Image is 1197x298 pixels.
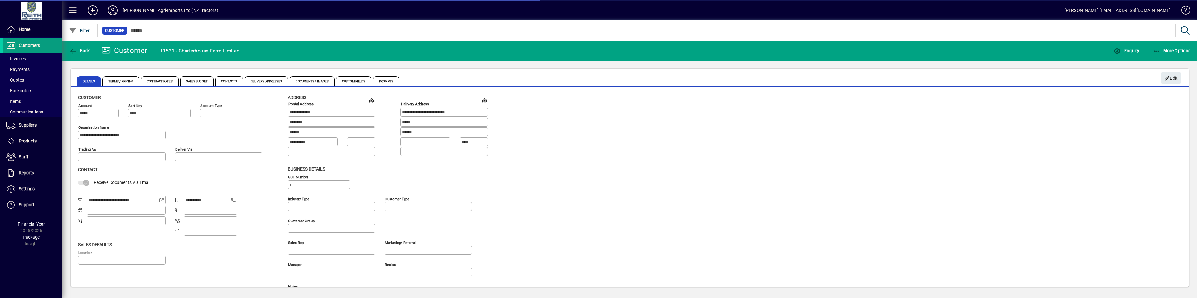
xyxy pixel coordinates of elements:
a: Quotes [3,75,62,85]
span: Details [77,76,101,86]
a: Invoices [3,53,62,64]
mat-label: GST Number [288,175,308,179]
span: Contact [78,167,97,172]
div: Customer [102,46,147,56]
div: [PERSON_NAME] [EMAIL_ADDRESS][DOMAIN_NAME] [1065,5,1170,15]
mat-label: Organisation name [78,125,109,130]
span: Support [19,202,34,207]
a: Support [3,197,62,213]
span: Invoices [6,56,26,61]
mat-label: Industry type [288,196,309,201]
a: Communications [3,107,62,117]
mat-label: Sort key [128,103,142,108]
span: Payments [6,67,30,72]
app-page-header-button: Back [62,45,97,56]
span: Quotes [6,77,24,82]
a: View on map [479,95,489,105]
div: [PERSON_NAME] Agri-Imports Ltd (NZ Tractors) [123,5,218,15]
button: Enquiry [1112,45,1141,56]
mat-label: Region [385,262,396,266]
a: Settings [3,181,62,197]
span: Communications [6,109,43,114]
span: Suppliers [19,122,37,127]
span: Documents / Images [290,76,335,86]
mat-label: Customer group [288,218,315,223]
mat-label: Marketing/ Referral [385,240,416,245]
span: Financial Year [18,221,45,226]
span: Customers [19,43,40,48]
a: Backorders [3,85,62,96]
span: Business details [288,166,325,171]
span: Terms / Pricing [102,76,140,86]
mat-label: Notes [288,284,298,288]
a: Items [3,96,62,107]
span: Customer [78,95,101,100]
span: Contacts [215,76,243,86]
mat-label: Customer type [385,196,409,201]
mat-label: Account Type [200,103,222,108]
mat-label: Deliver via [175,147,192,151]
span: Sales Budget [180,76,214,86]
button: Profile [103,5,123,16]
mat-label: Sales rep [288,240,304,245]
span: Reports [19,170,34,175]
mat-label: Manager [288,262,302,266]
span: Settings [19,186,35,191]
div: 11531 - Charterhouse Farm Limited [160,46,240,56]
a: View on map [367,95,377,105]
mat-label: Location [78,250,92,255]
button: Filter [67,25,92,36]
span: Home [19,27,30,32]
span: Filter [69,28,90,33]
button: Edit [1161,72,1181,84]
span: Backorders [6,88,32,93]
a: Knowledge Base [1177,1,1189,22]
span: Contract Rates [141,76,178,86]
mat-label: Trading as [78,147,96,151]
span: Delivery Addresses [245,76,288,86]
a: Home [3,22,62,37]
span: More Options [1153,48,1191,53]
a: Staff [3,149,62,165]
span: Custom Fields [336,76,371,86]
a: Suppliers [3,117,62,133]
button: More Options [1151,45,1192,56]
span: Edit [1165,73,1178,83]
span: Receive Documents Via Email [94,180,150,185]
span: Back [69,48,90,53]
span: Address [288,95,306,100]
a: Products [3,133,62,149]
span: Items [6,99,21,104]
span: Package [23,235,40,240]
button: Back [67,45,92,56]
a: Payments [3,64,62,75]
a: Reports [3,165,62,181]
mat-label: Account [78,103,92,108]
button: Add [83,5,103,16]
span: Sales defaults [78,242,112,247]
span: Customer [105,27,124,34]
span: Prompts [373,76,400,86]
span: Staff [19,154,28,159]
span: Products [19,138,37,143]
span: Enquiry [1113,48,1139,53]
